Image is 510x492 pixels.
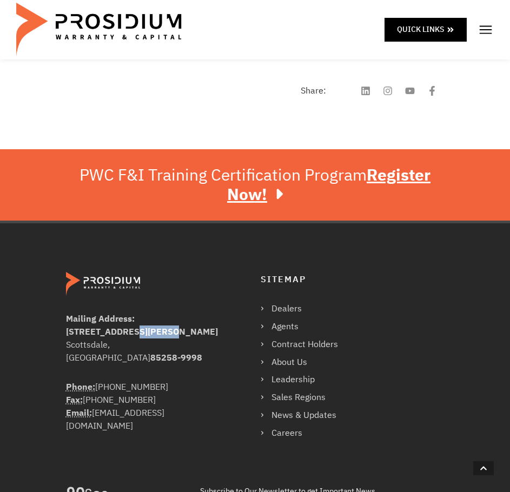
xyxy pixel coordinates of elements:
b: Mailing Address: [66,313,135,325]
a: Agents [261,319,349,335]
abbr: Fax [66,394,83,407]
h4: Sitemap [261,272,444,288]
strong: Fax: [66,394,83,407]
a: Leadership [261,372,349,388]
a: News & Updates [261,408,349,423]
abbr: Phone Number [66,381,95,394]
div: [PHONE_NUMBER] [PHONE_NUMBER] [EMAIL_ADDRESS][DOMAIN_NAME] [66,381,223,433]
u: Register Now! [227,163,430,207]
a: Contract Holders [261,337,349,353]
a: Quick Links [385,18,467,41]
nav: Menu [261,301,349,441]
div: PWC F&I Training Certification Program [61,165,450,204]
abbr: Email Address [66,407,92,420]
a: Sales Regions [261,390,349,405]
a: About Us [261,355,349,370]
h4: Share: [301,87,326,95]
b: [STREET_ADDRESS][PERSON_NAME] [66,325,218,338]
span: Quick Links [397,23,444,36]
strong: Email: [66,407,92,420]
a: Careers [261,425,349,441]
strong: Phone: [66,381,95,394]
b: 85258-9998 [150,351,202,364]
div: Scottsdale, [GEOGRAPHIC_DATA] [66,338,223,364]
a: Dealers [261,301,349,317]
